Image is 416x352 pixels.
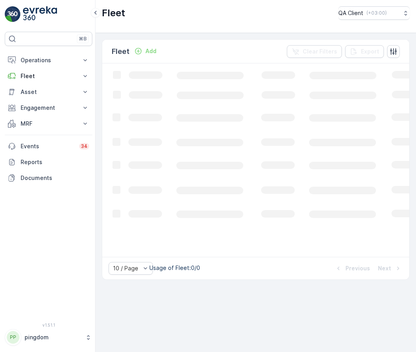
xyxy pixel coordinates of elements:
[25,333,81,341] p: pingdom
[377,264,403,273] button: Next
[23,6,57,22] img: logo_light-DOdMpM7g.png
[79,36,87,42] p: ⌘B
[21,174,89,182] p: Documents
[345,45,384,58] button: Export
[378,264,391,272] p: Next
[366,10,387,16] p: ( +03:00 )
[5,170,92,186] a: Documents
[7,331,19,344] div: PP
[21,120,76,128] p: MRF
[334,264,371,273] button: Previous
[145,47,156,55] p: Add
[21,142,74,150] p: Events
[5,100,92,116] button: Engagement
[21,104,76,112] p: Engagement
[21,72,76,80] p: Fleet
[21,56,76,64] p: Operations
[5,6,21,22] img: logo
[5,68,92,84] button: Fleet
[5,52,92,68] button: Operations
[5,323,92,327] span: v 1.51.1
[338,9,363,17] p: QA Client
[21,158,89,166] p: Reports
[361,48,379,55] p: Export
[131,46,160,56] button: Add
[5,154,92,170] a: Reports
[112,46,130,57] p: Fleet
[81,143,88,149] p: 34
[5,116,92,132] button: MRF
[303,48,337,55] p: Clear Filters
[5,84,92,100] button: Asset
[5,329,92,346] button: PPpingdom
[345,264,370,272] p: Previous
[149,264,200,272] p: Usage of Fleet : 0/0
[287,45,342,58] button: Clear Filters
[338,6,410,20] button: QA Client(+03:00)
[102,7,125,19] p: Fleet
[5,138,92,154] a: Events34
[21,88,76,96] p: Asset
